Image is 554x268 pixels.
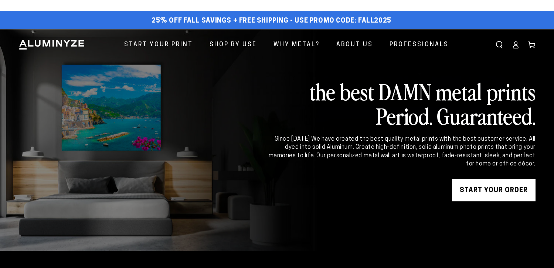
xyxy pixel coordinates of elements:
a: Professionals [384,35,454,55]
a: About Us [331,35,378,55]
summary: Search our site [491,37,507,53]
span: About Us [336,40,373,50]
span: Professionals [390,40,449,50]
span: Start Your Print [124,40,193,50]
span: Shop By Use [210,40,257,50]
img: Aluminyze [18,39,85,50]
span: Why Metal? [273,40,320,50]
a: Start Your Print [119,35,198,55]
div: Since [DATE] We have created the best quality metal prints with the best customer service. All dy... [267,135,536,168]
h2: the best DAMN metal prints Period. Guaranteed. [267,79,536,128]
a: Shop By Use [204,35,262,55]
a: START YOUR Order [452,179,536,201]
span: 25% off FALL Savings + Free Shipping - Use Promo Code: FALL2025 [152,17,391,25]
a: Why Metal? [268,35,325,55]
